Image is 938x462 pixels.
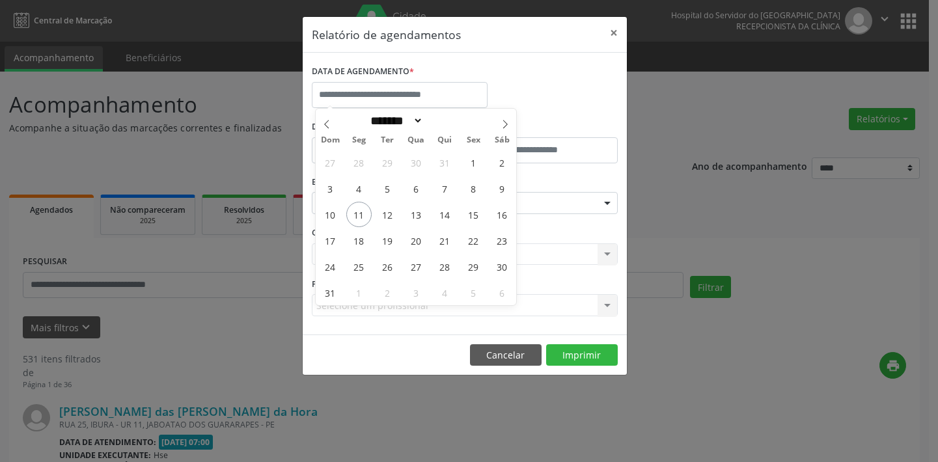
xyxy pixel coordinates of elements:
[432,176,458,201] span: Agosto 7, 2025
[460,202,486,227] span: Agosto 15, 2025
[404,228,429,253] span: Agosto 20, 2025
[489,254,514,279] span: Agosto 30, 2025
[404,254,429,279] span: Agosto 27, 2025
[404,280,429,305] span: Setembro 3, 2025
[312,223,348,243] label: CLÍNICA
[312,274,370,294] label: PROFISSIONAL
[318,150,343,175] span: Julho 27, 2025
[489,176,514,201] span: Agosto 9, 2025
[404,176,429,201] span: Agosto 6, 2025
[460,254,486,279] span: Agosto 29, 2025
[318,228,343,253] span: Agosto 17, 2025
[312,62,414,82] label: DATA DE AGENDAMENTO
[489,202,514,227] span: Agosto 16, 2025
[375,176,400,201] span: Agosto 5, 2025
[318,202,343,227] span: Agosto 10, 2025
[375,202,400,227] span: Agosto 12, 2025
[460,150,486,175] span: Agosto 1, 2025
[375,254,400,279] span: Agosto 26, 2025
[432,202,458,227] span: Agosto 14, 2025
[470,344,542,366] button: Cancelar
[404,202,429,227] span: Agosto 13, 2025
[601,17,627,49] button: Close
[318,254,343,279] span: Agosto 24, 2025
[316,136,344,144] span: Dom
[432,280,458,305] span: Setembro 4, 2025
[489,280,514,305] span: Setembro 6, 2025
[375,228,400,253] span: Agosto 19, 2025
[460,280,486,305] span: Setembro 5, 2025
[346,254,372,279] span: Agosto 25, 2025
[460,228,486,253] span: Agosto 22, 2025
[346,280,372,305] span: Setembro 1, 2025
[346,202,372,227] span: Agosto 11, 2025
[402,136,430,144] span: Qua
[312,172,372,193] label: ESPECIALIDADE
[432,254,458,279] span: Agosto 28, 2025
[488,136,516,144] span: Sáb
[312,117,462,137] label: De
[404,150,429,175] span: Julho 30, 2025
[375,150,400,175] span: Julho 29, 2025
[432,150,458,175] span: Julho 31, 2025
[489,150,514,175] span: Agosto 2, 2025
[459,136,488,144] span: Sex
[468,117,618,137] label: ATÉ
[373,136,402,144] span: Ter
[489,228,514,253] span: Agosto 23, 2025
[546,344,618,366] button: Imprimir
[318,176,343,201] span: Agosto 3, 2025
[346,176,372,201] span: Agosto 4, 2025
[312,26,461,43] h5: Relatório de agendamentos
[318,280,343,305] span: Agosto 31, 2025
[344,136,373,144] span: Seg
[460,176,486,201] span: Agosto 8, 2025
[366,114,423,128] select: Month
[346,228,372,253] span: Agosto 18, 2025
[430,136,459,144] span: Qui
[432,228,458,253] span: Agosto 21, 2025
[346,150,372,175] span: Julho 28, 2025
[423,114,466,128] input: Year
[375,280,400,305] span: Setembro 2, 2025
